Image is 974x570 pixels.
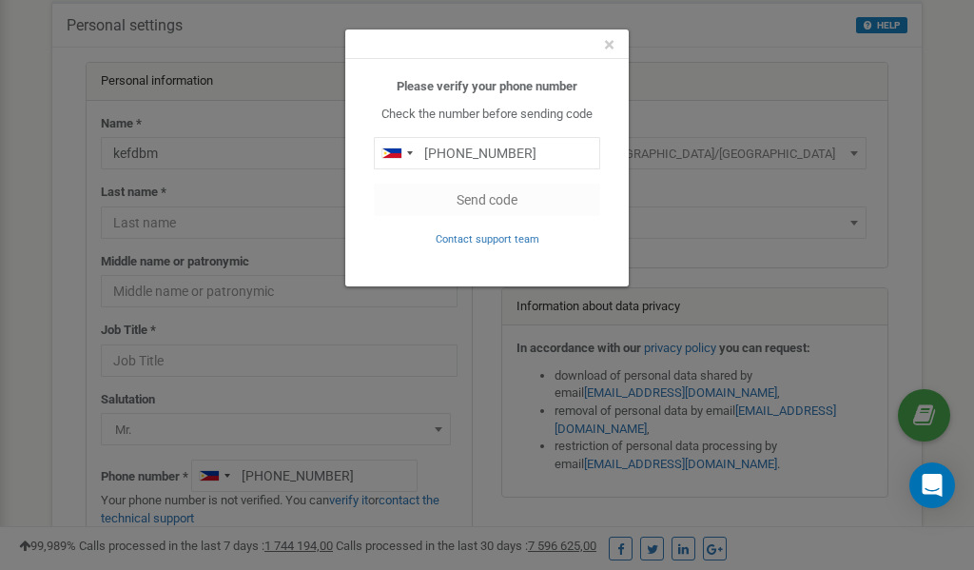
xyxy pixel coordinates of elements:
[374,184,600,216] button: Send code
[909,462,955,508] div: Open Intercom Messenger
[436,231,539,246] a: Contact support team
[374,106,600,124] p: Check the number before sending code
[604,35,614,55] button: Close
[374,137,600,169] input: 0905 123 4567
[604,33,614,56] span: ×
[397,79,577,93] b: Please verify your phone number
[375,138,419,168] div: Telephone country code
[436,233,539,246] small: Contact support team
